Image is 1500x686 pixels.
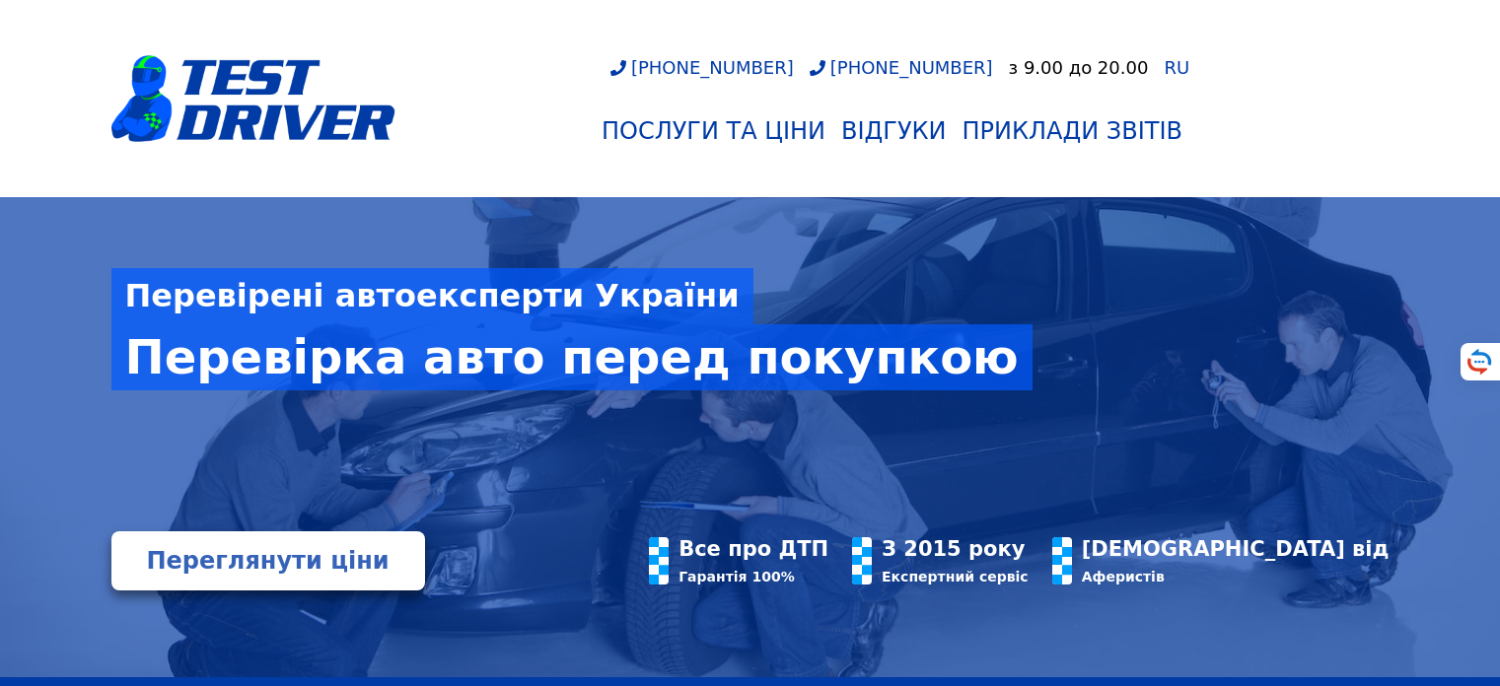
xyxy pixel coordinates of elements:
img: logotype@3x [111,55,395,142]
a: [PHONE_NUMBER] [610,57,794,78]
a: Переглянути ціни [111,531,425,590]
a: RU [1164,59,1189,77]
a: logotype@3x [111,8,395,189]
div: Перевірені автоексперти України [111,268,753,324]
div: Перевірка авто перед покупкою [111,324,1033,389]
div: Послуги та Ціни [602,117,825,145]
a: Послуги та Ціни [594,109,833,153]
a: Приклади звітів [955,109,1190,153]
span: RU [1164,57,1189,78]
div: Експертний сервіс [882,569,1029,584]
div: Гарантія 100% [679,569,828,584]
div: Аферистів [1082,569,1390,584]
div: Приклади звітів [963,117,1182,145]
div: З 2015 року [882,537,1029,561]
a: [PHONE_NUMBER] [810,57,993,78]
div: з 9.00 до 20.00 [1009,57,1149,78]
a: Відгуки [833,109,955,153]
div: Все про ДТП [679,537,828,561]
div: Відгуки [841,117,947,145]
div: [DEMOGRAPHIC_DATA] від [1082,537,1390,561]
